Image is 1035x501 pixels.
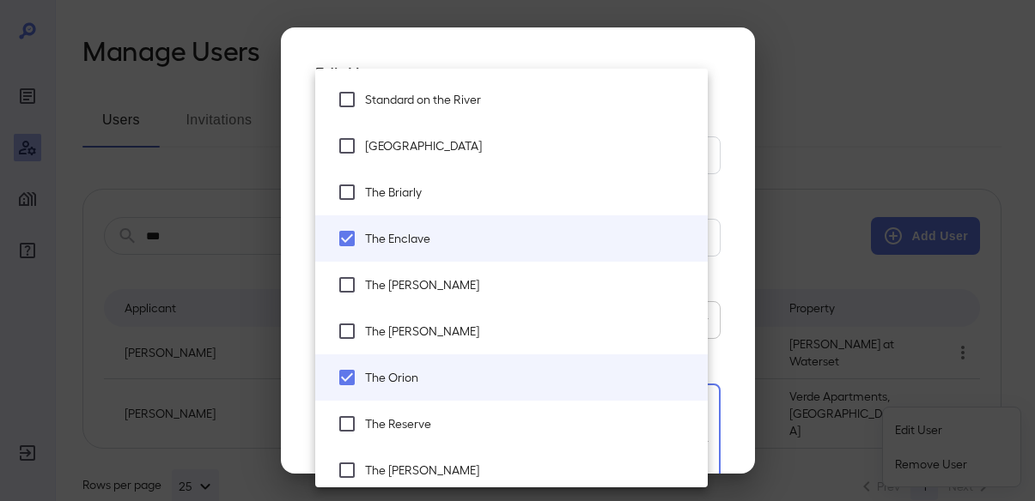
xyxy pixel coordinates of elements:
span: The Reserve [365,415,694,432]
span: The Enclave [365,230,694,247]
span: The Briarly [365,184,694,201]
span: The [PERSON_NAME] [365,462,694,479]
span: The Orion [365,369,694,386]
span: The [PERSON_NAME] [365,323,694,340]
span: Standard on the River [365,91,694,108]
span: [GEOGRAPHIC_DATA] [365,137,694,154]
span: The [PERSON_NAME] [365,276,694,293]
